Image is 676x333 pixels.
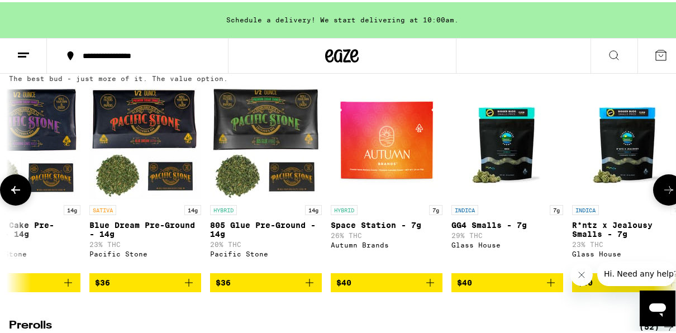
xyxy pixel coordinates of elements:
[331,203,358,213] p: HYBRID
[9,73,228,80] p: The best bud - just more of it. The value option.
[89,271,201,290] button: Add to bag
[184,203,201,213] p: 14g
[95,276,110,285] span: $36
[210,239,322,246] p: 20% THC
[89,248,201,255] div: Pacific Stone
[451,239,563,246] div: Glass House
[457,276,472,285] span: $40
[451,203,478,213] p: INDICA
[570,261,593,284] iframe: Close message
[597,259,675,284] iframe: Message from company
[451,230,563,237] p: 29% THC
[451,271,563,290] button: Add to bag
[640,288,675,324] iframe: Button to launch messaging window
[429,203,442,213] p: 7g
[451,85,563,271] a: Open page for GG4 Smalls - 7g from Glass House
[89,85,201,271] a: Open page for Blue Dream Pre-Ground - 14g from Pacific Stone
[7,8,80,17] span: Hi. Need any help?
[572,203,599,213] p: INDICA
[331,218,442,227] p: Space Station - 7g
[639,318,675,331] a: (52)
[9,318,621,331] h2: Prerolls
[331,271,442,290] button: Add to bag
[331,230,442,237] p: 26% THC
[305,203,322,213] p: 14g
[89,218,201,236] p: Blue Dream Pre-Ground - 14g
[331,85,442,271] a: Open page for Space Station - 7g from Autumn Brands
[210,271,322,290] button: Add to bag
[210,248,322,255] div: Pacific Stone
[451,85,563,197] img: Glass House - GG4 Smalls - 7g
[550,203,563,213] p: 7g
[210,85,322,271] a: Open page for 805 Glue Pre-Ground - 14g from Pacific Stone
[451,218,563,227] p: GG4 Smalls - 7g
[89,239,201,246] p: 23% THC
[210,85,322,197] img: Pacific Stone - 805 Glue Pre-Ground - 14g
[216,276,231,285] span: $36
[331,85,442,197] img: Autumn Brands - Space Station - 7g
[89,85,201,197] img: Pacific Stone - Blue Dream Pre-Ground - 14g
[64,203,80,213] p: 14g
[210,203,237,213] p: HYBRID
[331,239,442,246] div: Autumn Brands
[336,276,351,285] span: $40
[89,203,116,213] p: SATIVA
[210,218,322,236] p: 805 Glue Pre-Ground - 14g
